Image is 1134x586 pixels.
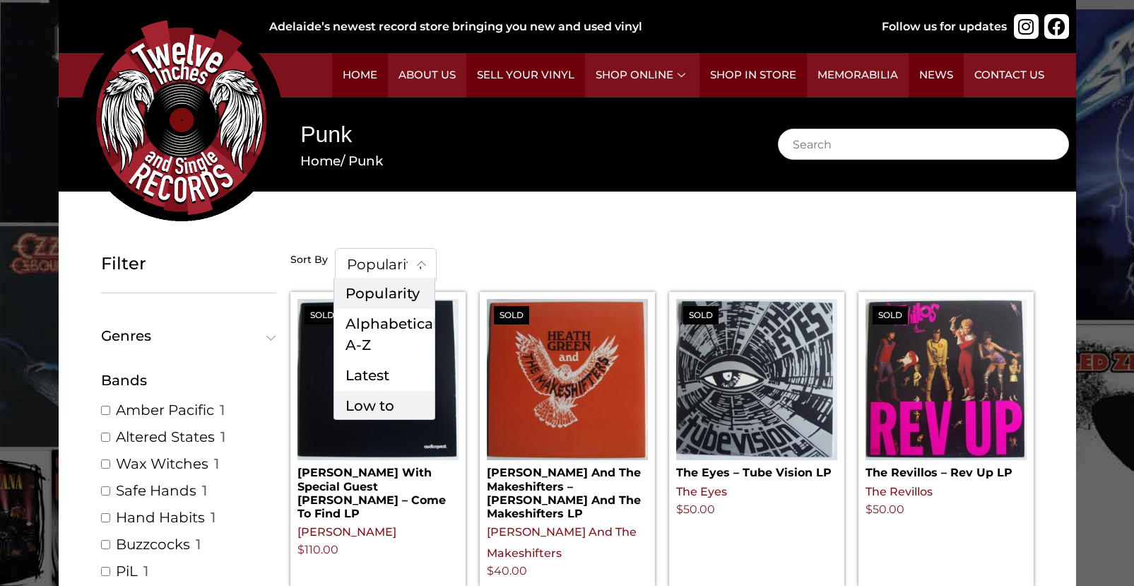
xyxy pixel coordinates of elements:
[807,53,909,98] a: Memorabilia
[676,299,837,479] a: SoldThe Eyes – Tube Vision LP
[585,53,699,98] a: Shop Online
[676,460,837,479] h2: The Eyes – Tube Vision LP
[873,306,908,324] span: Sold
[300,119,735,151] h1: Punk
[116,508,205,527] a: Hand Habits
[487,299,648,520] a: Sold[PERSON_NAME] And The Makeshifters – [PERSON_NAME] And The Makeshifters LP
[866,503,904,516] bdi: 50.00
[335,248,437,281] span: Popularity
[196,535,201,553] span: 1
[211,508,215,527] span: 1
[116,481,196,500] a: Safe Hands
[676,299,837,460] img: The Eyes – Tube Vision LP
[202,481,207,500] span: 1
[487,299,648,460] img: Heath Green And The Makeshifters – Heath Green And The Makeshifters LP
[345,313,445,356] span: Alphabeticaly A-Z
[345,364,389,387] span: Latest
[116,535,190,553] a: Buzzcocks
[866,460,1027,479] h2: The Revillos – Rev Up LP
[487,564,494,578] span: $
[683,306,719,324] span: Sold
[101,329,270,343] span: Genres
[487,564,527,578] bdi: 40.00
[116,455,208,473] a: Wax Witches
[866,299,1027,479] a: SoldThe Revillos – Rev Up LP
[882,18,1007,35] div: Follow us for updates
[866,485,933,498] a: The Revillos
[388,53,466,98] a: About Us
[494,306,529,324] span: Sold
[676,503,683,516] span: $
[101,329,276,343] button: Genres
[778,129,1069,160] input: Search
[297,460,459,520] h2: [PERSON_NAME] With Special Guest [PERSON_NAME] – Come To Find LP
[487,525,637,560] a: [PERSON_NAME] And The Makeshifters
[297,543,338,556] bdi: 110.00
[300,153,341,169] a: Home
[143,562,148,580] span: 1
[909,53,964,98] a: News
[116,401,214,419] a: Amber Pacific
[332,53,388,98] a: Home
[345,282,420,305] span: Popularity
[676,485,727,498] a: The Eyes
[297,543,305,556] span: $
[345,395,423,438] span: Low to High
[305,306,340,324] span: Sold
[699,53,807,98] a: Shop in Store
[336,249,436,280] span: Popularity
[866,503,873,516] span: $
[269,18,836,35] div: Adelaide’s newest record store bringing you new and used vinyl
[300,151,735,171] nav: Breadcrumb
[290,254,328,266] h5: Sort By
[866,299,1027,460] img: The Revillos – Rev Up LP
[116,562,138,580] a: PiL
[466,53,585,98] a: Sell Your Vinyl
[964,53,1055,98] a: Contact Us
[297,299,459,460] img: Doug Macleod With Special Guest Charlie Musselwhite – Come To Find LP
[116,428,215,446] a: Altered States
[101,370,276,391] div: Bands
[101,254,276,274] h5: Filter
[297,299,459,520] a: Sold[PERSON_NAME] With Special Guest [PERSON_NAME] – Come To Find LP
[487,460,648,520] h2: [PERSON_NAME] And The Makeshifters – [PERSON_NAME] And The Makeshifters LP
[297,525,396,539] a: [PERSON_NAME]
[214,455,219,473] span: 1
[676,503,715,516] bdi: 50.00
[220,428,225,446] span: 1
[220,401,225,419] span: 1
